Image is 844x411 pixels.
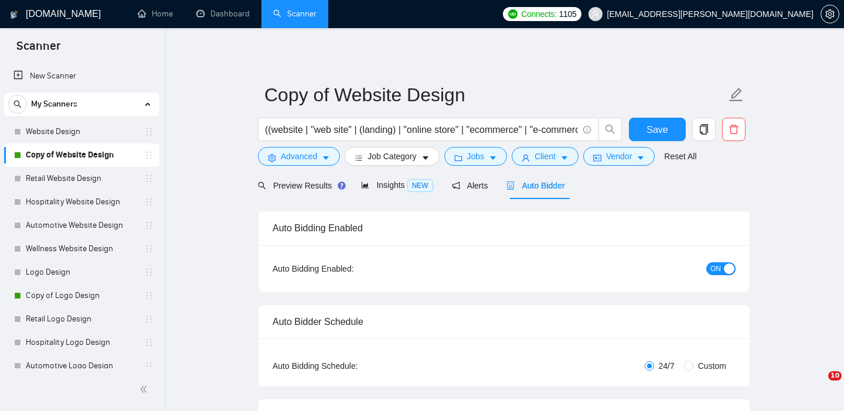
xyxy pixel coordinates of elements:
span: Alerts [452,181,488,190]
span: Save [646,122,668,137]
span: Jobs [467,150,485,163]
span: holder [144,150,154,160]
button: copy [692,118,716,141]
button: Save [629,118,686,141]
span: Custom [693,359,731,372]
span: holder [144,268,154,277]
span: caret-down [421,153,430,162]
button: search [598,118,622,141]
span: Scanner [7,37,70,62]
span: caret-down [489,153,497,162]
span: holder [144,174,154,183]
span: holder [144,221,154,230]
span: copy [693,124,715,135]
input: Scanner name... [264,80,726,109]
a: Automotive Website Design [26,214,137,237]
span: Insights [361,180,433,190]
a: Copy of Logo Design [26,284,137,307]
span: holder [144,361,154,371]
span: holder [144,291,154,300]
span: holder [144,197,154,207]
span: double-left [139,383,151,395]
span: caret-down [322,153,330,162]
span: holder [144,338,154,347]
span: 10 [828,371,842,381]
span: 24/7 [654,359,679,372]
a: Logo Design [26,261,137,284]
img: upwork-logo.png [508,9,518,19]
a: Retail Website Design [26,167,137,190]
div: Auto Bidding Enabled: [273,262,427,275]
span: holder [144,244,154,254]
span: setting [821,9,839,19]
div: Auto Bidding Schedule: [273,359,427,372]
a: Retail Logo Design [26,307,137,331]
input: Search Freelance Jobs... [265,122,578,137]
a: searchScanner [273,9,316,19]
span: Vendor [606,150,632,163]
span: user [591,10,600,18]
span: robot [506,181,515,190]
span: Auto Bidder [506,181,564,190]
a: Hospitality Website Design [26,190,137,214]
span: ON [710,262,721,275]
li: New Scanner [4,64,159,88]
button: setting [821,5,839,23]
span: search [9,100,26,108]
div: Auto Bidding Enabled [273,211,736,245]
button: settingAdvancedcaret-down [258,147,340,166]
span: user [522,153,530,162]
img: logo [10,5,18,24]
a: homeHome [138,9,173,19]
button: delete [722,118,746,141]
button: userClientcaret-down [512,147,578,166]
button: idcardVendorcaret-down [583,147,655,166]
a: Hospitality Logo Design [26,331,137,354]
span: caret-down [637,153,645,162]
span: holder [144,314,154,324]
a: Website Design [26,120,137,143]
a: New Scanner [13,64,150,88]
a: Reset All [664,150,696,163]
button: barsJob Categorycaret-down [345,147,439,166]
span: holder [144,127,154,136]
div: Tooltip anchor [336,180,347,191]
span: search [599,124,621,135]
span: bars [355,153,363,162]
span: search [258,181,266,190]
span: Preview Results [258,181,342,190]
a: setting [821,9,839,19]
button: folderJobscaret-down [444,147,508,166]
span: info-circle [583,126,591,133]
span: setting [268,153,276,162]
button: search [8,95,27,114]
span: caret-down [560,153,569,162]
span: edit [729,87,744,102]
span: notification [452,181,460,190]
span: Connects: [521,8,556,20]
span: NEW [407,179,433,192]
span: delete [723,124,745,135]
span: 1105 [559,8,577,20]
span: Advanced [281,150,317,163]
span: area-chart [361,181,369,189]
span: Client [535,150,556,163]
a: dashboardDashboard [196,9,250,19]
a: Automotive Logo Design [26,354,137,378]
a: Wellness Website Design [26,237,137,261]
span: Job Category [367,150,416,163]
a: Copy of Website Design [26,143,137,167]
span: folder [454,153,462,162]
span: idcard [593,153,601,162]
div: Auto Bidder Schedule [273,305,736,338]
span: My Scanners [31,93,77,116]
iframe: Intercom live chat [804,371,832,399]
